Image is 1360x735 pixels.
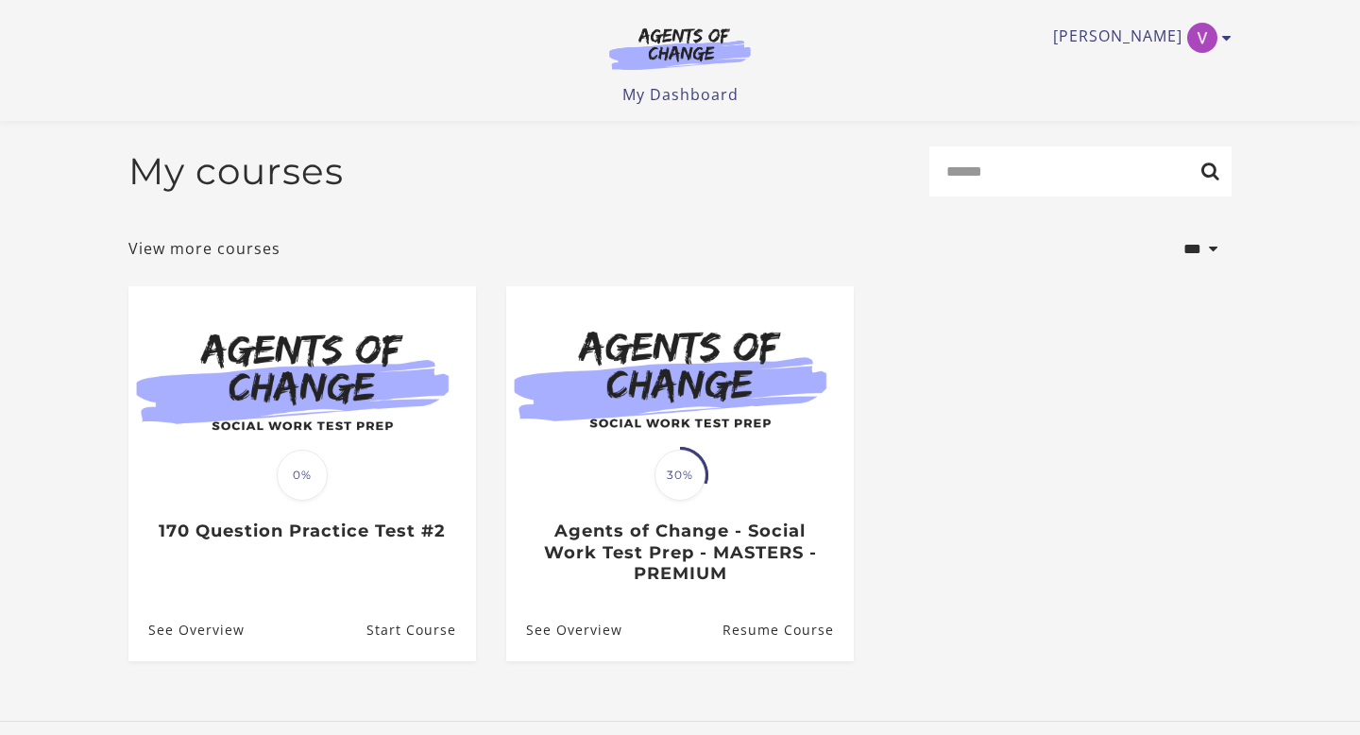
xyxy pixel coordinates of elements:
[128,599,245,660] a: 170 Question Practice Test #2: See Overview
[1053,23,1222,53] a: Toggle menu
[366,599,476,660] a: 170 Question Practice Test #2: Resume Course
[128,237,280,260] a: View more courses
[148,521,455,542] h3: 170 Question Practice Test #2
[526,521,833,585] h3: Agents of Change - Social Work Test Prep - MASTERS - PREMIUM
[128,149,344,194] h2: My courses
[654,450,705,501] span: 30%
[722,599,854,660] a: Agents of Change - Social Work Test Prep - MASTERS - PREMIUM: Resume Course
[506,599,622,660] a: Agents of Change - Social Work Test Prep - MASTERS - PREMIUM: See Overview
[277,450,328,501] span: 0%
[622,84,739,105] a: My Dashboard
[589,26,771,70] img: Agents of Change Logo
